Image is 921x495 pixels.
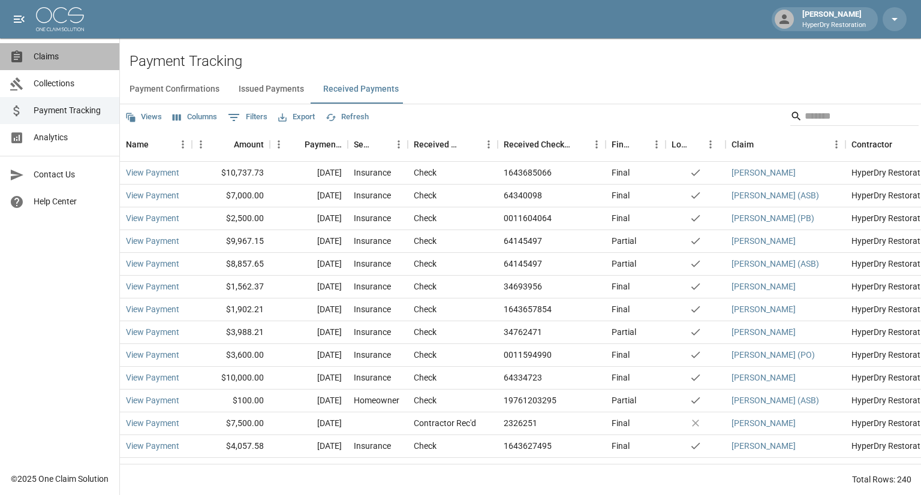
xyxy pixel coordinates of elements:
button: Show filters [225,108,270,127]
a: View Payment [126,303,179,315]
div: $1,842.42 [192,458,270,481]
div: 34762471 [504,326,542,338]
div: [DATE] [270,390,348,412]
div: Insurance [354,167,391,179]
a: View Payment [126,280,179,292]
div: 64145497 [504,258,542,270]
div: 64340098 [504,189,542,201]
button: Menu [270,135,288,153]
a: View Payment [126,372,179,384]
a: [PERSON_NAME] [732,417,796,429]
p: HyperDry Restoration [802,20,866,31]
div: dynamic tabs [120,75,921,104]
div: Total Rows: 240 [852,473,911,485]
div: $3,988.21 [192,321,270,344]
a: View Payment [126,349,179,361]
div: $3,600.00 [192,344,270,367]
div: Payment Date [305,128,342,161]
div: [DATE] [270,230,348,253]
div: Insurance [354,463,391,475]
div: Partial [612,235,636,247]
a: View Payment [126,394,179,406]
div: 1643657854 [504,303,552,315]
div: [DATE] [270,207,348,230]
div: Check [414,440,437,452]
span: Claims [34,50,110,63]
div: [DATE] [270,321,348,344]
a: [PERSON_NAME] [732,372,796,384]
a: View Payment [126,212,179,224]
div: Check [414,189,437,201]
div: 1643627495 [504,463,552,475]
button: Menu [480,135,498,153]
div: $9,967.15 [192,230,270,253]
div: [DATE] [270,276,348,298]
div: [DATE] [270,458,348,481]
a: [PERSON_NAME] [732,167,796,179]
div: Insurance [354,303,391,315]
div: Name [120,128,192,161]
div: [DATE] [270,367,348,390]
button: Export [275,108,318,126]
div: Received Check Number [498,128,606,161]
div: Final/Partial [606,128,666,161]
div: $1,902.21 [192,298,270,321]
a: [PERSON_NAME] (ASB) [732,258,819,270]
div: Insurance [354,280,391,292]
div: 1643685066 [504,167,552,179]
div: Final [612,167,630,179]
a: View Payment [126,189,179,201]
a: View Payment [126,463,179,475]
button: Menu [174,135,192,153]
div: Final [612,463,630,475]
div: Insurance [354,440,391,452]
button: Menu [390,135,408,153]
div: Check [414,280,437,292]
div: Claim [726,128,845,161]
div: Partial [612,326,636,338]
span: Contact Us [34,168,110,181]
div: Check [414,303,437,315]
a: View Payment [126,326,179,338]
span: Analytics [34,131,110,144]
a: [PERSON_NAME] [732,463,796,475]
div: Final [612,303,630,315]
div: 0011604064 [504,212,552,224]
div: Name [126,128,149,161]
div: Amount [192,128,270,161]
div: 64334723 [504,372,542,384]
div: Homeowner [354,394,399,406]
button: Sort [217,136,234,153]
button: Views [122,108,165,126]
button: Sort [631,136,648,153]
span: Help Center [34,195,110,208]
div: Final [612,417,630,429]
div: Insurance [354,189,391,201]
div: Lockbox [672,128,688,161]
span: Payment Tracking [34,104,110,117]
div: 2326251 [504,417,537,429]
div: Check [414,326,437,338]
a: [PERSON_NAME] (PB) [732,212,814,224]
div: [DATE] [270,162,348,185]
a: View Payment [126,258,179,270]
div: Check [414,394,437,406]
div: Claim [732,128,754,161]
button: Sort [892,136,909,153]
div: 19761203295 [504,394,556,406]
button: Menu [192,135,210,153]
img: ocs-logo-white-transparent.png [36,7,84,31]
a: [PERSON_NAME] [732,303,796,315]
div: Insurance [354,349,391,361]
div: Received Check Number [504,128,571,161]
div: Lockbox [666,128,726,161]
div: 1643627495 [504,440,552,452]
div: Check [414,463,437,475]
div: [DATE] [270,412,348,435]
div: Payment Date [270,128,348,161]
div: [DATE] [270,185,348,207]
div: Final [612,440,630,452]
div: $7,000.00 [192,185,270,207]
div: [DATE] [270,344,348,367]
div: Sender [348,128,408,161]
